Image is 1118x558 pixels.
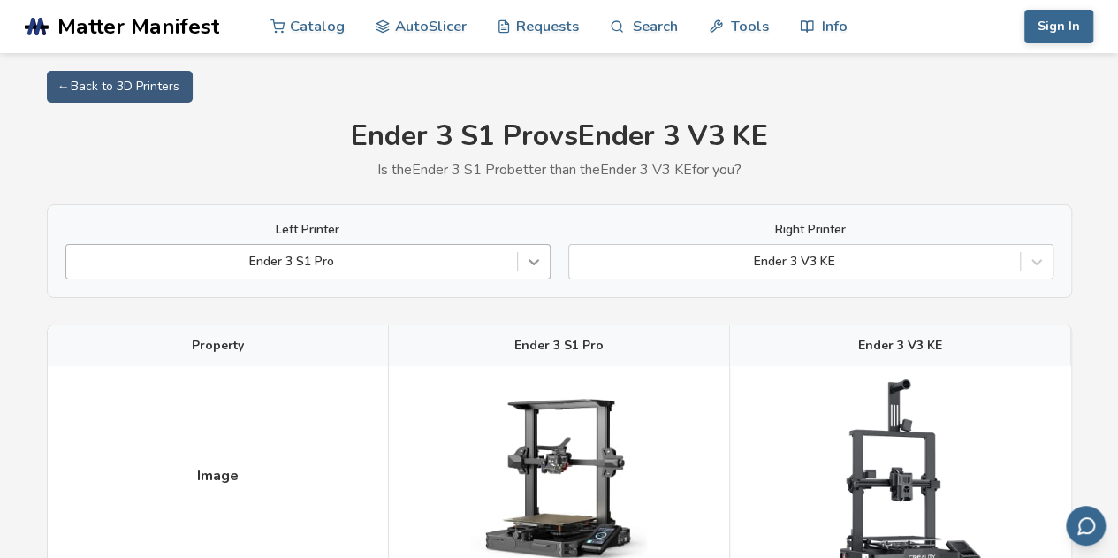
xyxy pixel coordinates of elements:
button: Send feedback via email [1066,506,1106,546]
label: Right Printer [568,223,1053,237]
a: ← Back to 3D Printers [47,71,193,103]
span: Ender 3 S1 Pro [514,339,604,353]
span: Matter Manifest [57,14,219,39]
input: Ender 3 V3 KE [578,255,582,269]
span: Ender 3 V3 KE [858,339,942,353]
button: Sign In [1024,10,1093,43]
label: Left Printer [65,223,551,237]
h1: Ender 3 S1 Pro vs Ender 3 V3 KE [47,120,1072,153]
span: Image [197,468,239,484]
span: Property [192,339,244,353]
p: Is the Ender 3 S1 Pro better than the Ender 3 V3 KE for you? [47,162,1072,178]
input: Ender 3 S1 Pro [75,255,79,269]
